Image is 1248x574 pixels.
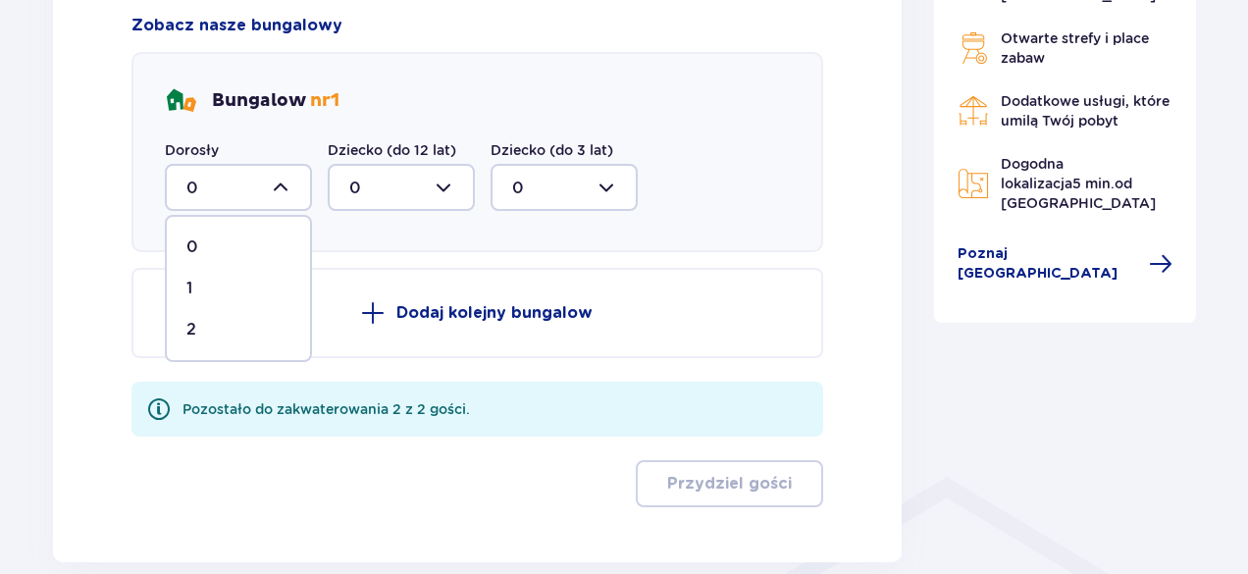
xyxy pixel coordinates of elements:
span: Otwarte strefy i place zabaw [1001,30,1149,66]
p: Przydziel gości [667,473,792,495]
p: 0 [186,236,198,258]
span: Dodatkowe usługi, które umilą Twój pobyt [1001,93,1170,129]
label: Dziecko (do 12 lat) [328,140,456,160]
p: Dodaj kolejny bungalow [396,302,593,324]
p: 2 [186,319,196,340]
span: Dogodna lokalizacja od [GEOGRAPHIC_DATA] [1001,156,1156,211]
button: Dodaj kolejny bungalow [131,268,823,358]
label: Dziecko (do 3 lat) [491,140,613,160]
button: Przydziel gości [636,460,823,507]
span: Poznaj [GEOGRAPHIC_DATA] [958,244,1138,284]
img: Restaurant Icon [958,95,989,127]
label: Dorosły [165,140,219,160]
p: Bungalow [212,89,339,113]
span: nr 1 [310,89,339,112]
span: 5 min. [1072,176,1115,191]
a: Zobacz nasze bungalowy [131,15,342,36]
a: Poznaj [GEOGRAPHIC_DATA] [958,244,1173,284]
p: 1 [186,278,192,299]
div: Pozostało do zakwaterowania 2 z 2 gości. [182,399,470,419]
img: Map Icon [958,168,989,199]
img: bungalows Icon [165,85,196,117]
img: Grill Icon [958,32,989,64]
